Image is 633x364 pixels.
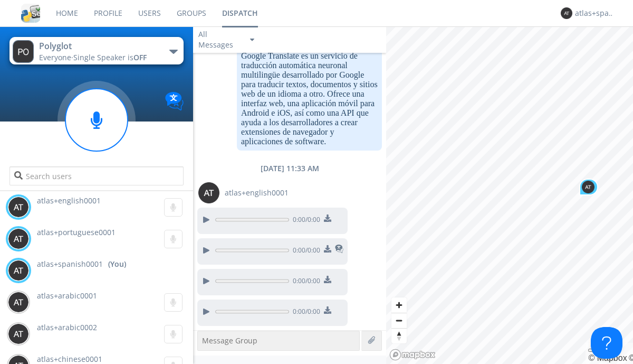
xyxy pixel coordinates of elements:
[39,52,158,63] div: Everyone ·
[289,307,320,319] span: 0:00 / 0:00
[8,197,29,218] img: 373638.png
[575,8,615,18] div: atlas+spanish0001
[241,51,378,146] dc-p: Google Translate es un servicio de traducción automática neuronal multilingüe desarrollado por Go...
[165,92,184,110] img: Translation enabled
[198,182,219,203] img: 373638.png
[37,195,101,206] span: atlas+english0001
[324,276,331,283] img: download media button
[324,214,331,222] img: download media button
[335,245,343,253] img: translated-message
[37,322,97,332] span: atlas+arabic0002
[582,181,594,193] img: 373638.png
[391,297,407,313] button: Zoom in
[13,40,34,63] img: 373638.png
[108,259,126,269] div: (You)
[39,40,158,52] div: Polyglot
[389,349,436,361] a: Mapbox logo
[588,353,627,362] a: Mapbox
[250,39,254,41] img: caret-down-sm.svg
[561,7,572,19] img: 373638.png
[193,163,386,174] div: [DATE] 11:33 AM
[391,313,407,328] span: Zoom out
[73,52,147,62] span: Single Speaker is
[225,188,289,198] span: atlas+english0001
[9,37,183,64] button: PolyglotEveryone·Single Speaker isOFF
[198,29,241,50] div: All Messages
[37,227,116,237] span: atlas+portuguese0001
[391,328,407,343] button: Reset bearing to north
[8,260,29,281] img: 373638.png
[9,166,183,185] input: Search users
[591,327,622,359] iframe: Toggle Customer Support
[324,245,331,253] img: download media button
[391,313,407,328] button: Zoom out
[37,291,97,301] span: atlas+arabic0001
[8,292,29,313] img: 373638.png
[335,244,343,257] span: This is a translated message
[8,323,29,344] img: 373638.png
[289,276,320,288] span: 0:00 / 0:00
[289,215,320,227] span: 0:00 / 0:00
[588,349,597,352] button: Toggle attribution
[37,259,103,269] span: atlas+spanish0001
[324,306,331,314] img: download media button
[133,52,147,62] span: OFF
[579,179,598,195] div: Map marker
[289,246,320,257] span: 0:00 / 0:00
[21,4,40,23] img: cddb5a64eb264b2086981ab96f4c1ba7
[8,228,29,249] img: 373638.png
[37,354,102,364] span: atlas+chinese0001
